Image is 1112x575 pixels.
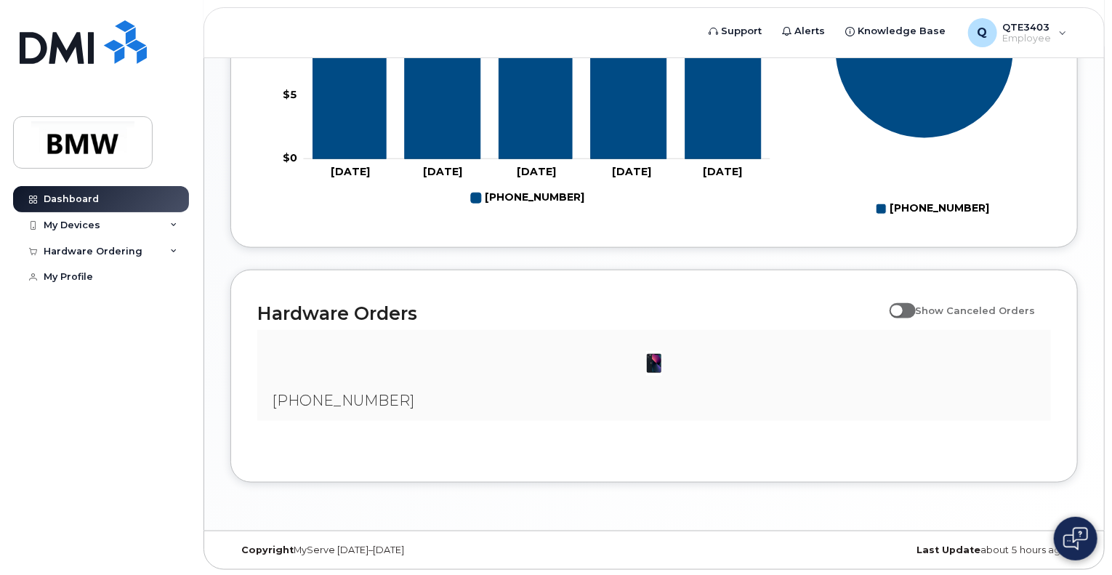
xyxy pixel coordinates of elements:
[257,302,882,324] h2: Hardware Orders
[1003,21,1052,33] span: QTE3403
[699,17,773,46] a: Support
[272,392,414,409] span: [PHONE_NUMBER]
[640,349,669,378] img: image20231002-3703462-1ig824h.jpeg
[877,197,990,221] g: Legend
[517,165,556,178] tspan: [DATE]
[283,152,297,165] tspan: $0
[1003,33,1052,44] span: Employee
[916,544,980,555] strong: Last Update
[836,17,956,46] a: Knowledge Base
[230,544,513,556] div: MyServe [DATE]–[DATE]
[722,24,762,39] span: Support
[611,165,650,178] tspan: [DATE]
[471,186,584,210] g: 864-800-9990
[916,305,1036,316] span: Show Canceled Orders
[331,165,370,178] tspan: [DATE]
[241,544,294,555] strong: Copyright
[471,186,584,210] g: Legend
[795,24,826,39] span: Alerts
[890,297,901,308] input: Show Canceled Orders
[1063,527,1088,550] img: Open chat
[795,544,1078,556] div: about 5 hours ago
[978,24,988,41] span: Q
[703,165,742,178] tspan: [DATE]
[958,18,1077,47] div: QTE3403
[283,88,297,101] tspan: $5
[773,17,836,46] a: Alerts
[423,165,462,178] tspan: [DATE]
[858,24,946,39] span: Knowledge Base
